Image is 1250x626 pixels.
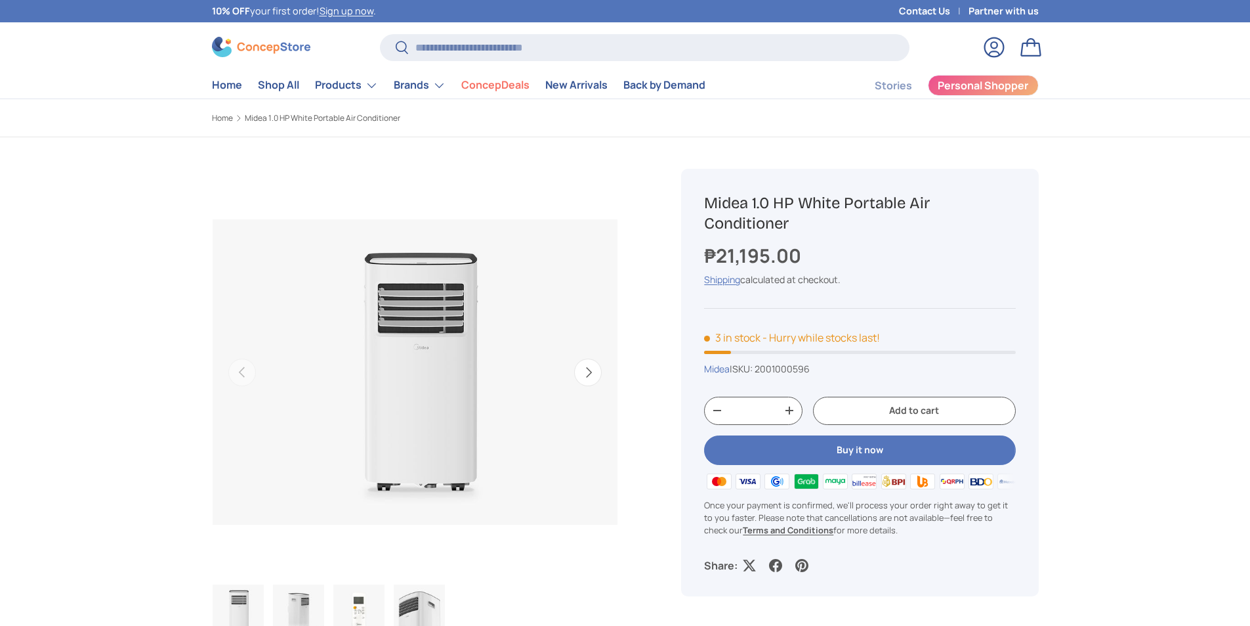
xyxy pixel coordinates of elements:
a: Products [315,72,378,99]
p: Share: [704,558,738,573]
img: maya [821,472,850,491]
a: Back by Demand [623,72,705,98]
p: your first order! . [212,4,376,18]
nav: Secondary [843,72,1039,99]
p: - Hurry while stocks last! [762,330,880,345]
img: qrph [937,472,966,491]
summary: Products [307,72,386,99]
img: bpi [879,472,908,491]
span: | [730,363,810,375]
img: bdo [967,472,995,491]
a: Sign up now [320,5,373,17]
a: Brands [394,72,446,99]
button: Buy it now [704,436,1015,465]
img: visa [734,472,762,491]
div: calculated at checkout. [704,273,1015,286]
button: Add to cart [813,397,1015,425]
img: billease [850,472,879,491]
a: Terms and Conditions [743,524,833,536]
span: 3 in stock [704,330,760,345]
a: Home [212,72,242,98]
img: master [704,472,733,491]
a: Shipping [704,273,740,286]
img: ubp [908,472,937,491]
a: Midea 1.0 HP White Portable Air Conditioner [245,114,400,122]
a: ConcepDeals [461,72,530,98]
a: New Arrivals [545,72,608,98]
summary: Brands [386,72,453,99]
a: Midea [704,363,730,375]
img: metrobank [995,472,1024,491]
a: Home [212,114,233,122]
img: ConcepStore [212,37,310,57]
nav: Primary [212,72,705,99]
a: Stories [875,73,912,99]
a: Shop All [258,72,299,98]
nav: Breadcrumbs [212,112,650,124]
strong: ₱21,195.00 [704,242,804,269]
img: gcash [762,472,791,491]
a: Personal Shopper [928,75,1039,96]
p: Once your payment is confirmed, we'll process your order right away to get it to you faster. Plea... [704,499,1015,537]
img: grabpay [791,472,820,491]
strong: 10% OFF [212,5,250,17]
span: Personal Shopper [938,80,1028,91]
a: Contact Us [899,4,969,18]
span: 2001000596 [755,363,810,375]
h1: Midea 1.0 HP White Portable Air Conditioner [704,193,1015,234]
span: SKU: [732,363,753,375]
a: Partner with us [969,4,1039,18]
